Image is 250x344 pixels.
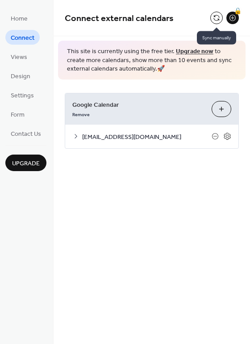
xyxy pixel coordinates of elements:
[72,111,90,117] span: Remove
[11,53,27,62] span: Views
[72,100,204,109] span: Google Calendar
[11,130,41,139] span: Contact Us
[176,46,213,58] a: Upgrade now
[5,30,40,45] a: Connect
[5,11,33,25] a: Home
[11,14,28,24] span: Home
[5,126,46,141] a: Contact Us
[5,49,33,64] a: Views
[5,88,39,102] a: Settings
[5,155,46,171] button: Upgrade
[5,107,30,122] a: Form
[5,68,36,83] a: Design
[12,159,40,168] span: Upgrade
[67,47,237,74] span: This site is currently using the free tier. to create more calendars, show more than 10 events an...
[11,91,34,101] span: Settings
[11,34,34,43] span: Connect
[65,10,174,27] span: Connect external calendars
[11,110,25,120] span: Form
[11,72,30,81] span: Design
[197,31,236,45] span: Sync manually
[82,132,212,142] span: [EMAIL_ADDRESS][DOMAIN_NAME]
